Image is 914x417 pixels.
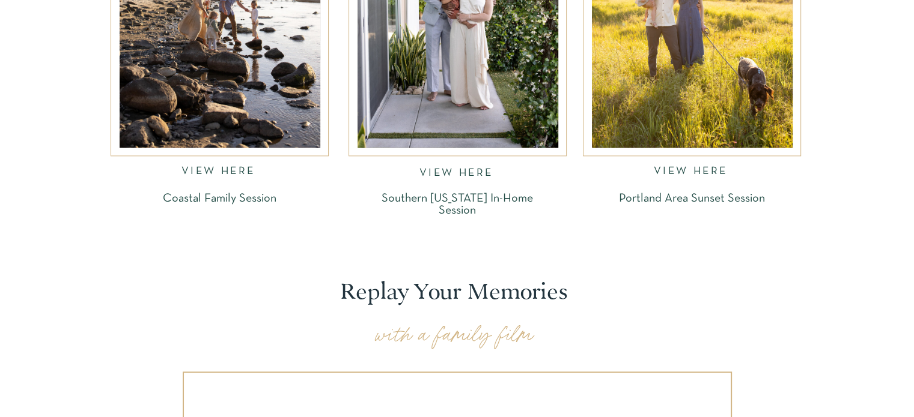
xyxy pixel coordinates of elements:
[126,193,313,206] a: Coastal Family Session
[654,166,731,180] a: VIEW HERE
[599,193,785,202] a: Portland Area Sunset Session
[364,193,551,214] a: Southern [US_STATE] In-Home Session
[375,320,540,347] p: with a family film
[419,168,496,178] a: VIEW HERE
[181,166,258,180] a: VIEW HERE
[340,278,571,305] p: Replay Your Memories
